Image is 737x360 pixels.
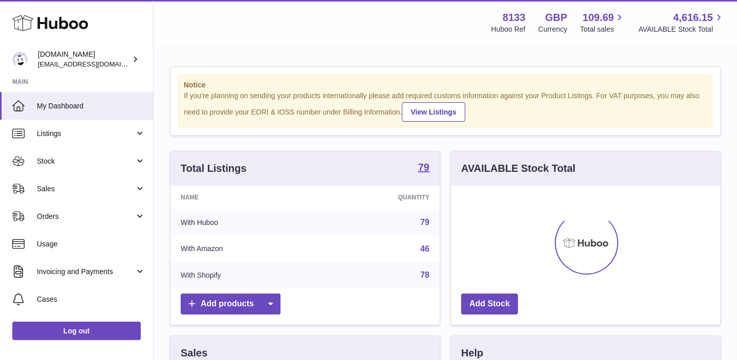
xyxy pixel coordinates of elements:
[184,80,707,90] strong: Notice
[12,322,141,340] a: Log out
[170,209,318,236] td: With Huboo
[170,262,318,288] td: With Shopify
[37,239,145,249] span: Usage
[37,212,135,221] span: Orders
[37,295,145,304] span: Cases
[461,294,518,314] a: Add Stock
[418,162,429,172] strong: 79
[638,25,725,34] span: AVAILABLE Stock Total
[545,11,567,25] strong: GBP
[181,346,207,360] h3: Sales
[37,267,135,277] span: Invoicing and Payments
[418,162,429,174] a: 79
[37,156,135,166] span: Stock
[461,162,575,175] h3: AVAILABLE Stock Total
[37,101,145,111] span: My Dashboard
[37,129,135,139] span: Listings
[491,25,526,34] div: Huboo Ref
[638,11,725,34] a: 4,616.15 AVAILABLE Stock Total
[461,346,483,360] h3: Help
[184,91,707,122] div: If you're planning on sending your products internationally please add required customs informati...
[38,50,130,69] div: [DOMAIN_NAME]
[673,11,713,25] span: 4,616.15
[402,102,465,122] a: View Listings
[582,11,614,25] span: 109.69
[420,271,429,279] a: 78
[318,186,440,209] th: Quantity
[181,294,280,314] a: Add products
[580,25,625,34] span: Total sales
[170,236,318,262] td: With Amazon
[538,25,568,34] div: Currency
[38,60,150,68] span: [EMAIL_ADDRESS][DOMAIN_NAME]
[503,11,526,25] strong: 8133
[37,184,135,194] span: Sales
[420,244,429,253] a: 46
[181,162,247,175] h3: Total Listings
[420,218,429,227] a: 79
[580,11,625,34] a: 109.69 Total sales
[12,52,28,67] img: info@activeposture.co.uk
[170,186,318,209] th: Name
